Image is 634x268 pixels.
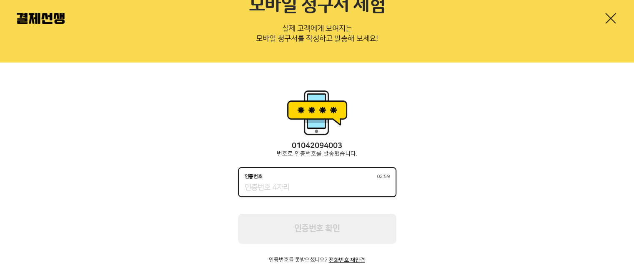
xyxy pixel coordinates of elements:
p: 인증번호를 못받으셨나요? [238,257,396,263]
img: 결제선생 [17,13,65,24]
img: 휴대폰인증 이미지 [284,88,351,138]
p: 번호로 인증번호를 발송했습니다. [238,150,396,157]
button: 전화번호 재입력 [329,257,365,263]
button: 인증번호 확인 [238,214,396,244]
p: 인증번호 [245,174,263,180]
p: 01042094003 [238,142,396,150]
input: 인증번호02:59 [245,183,390,193]
span: 02:59 [377,174,390,179]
